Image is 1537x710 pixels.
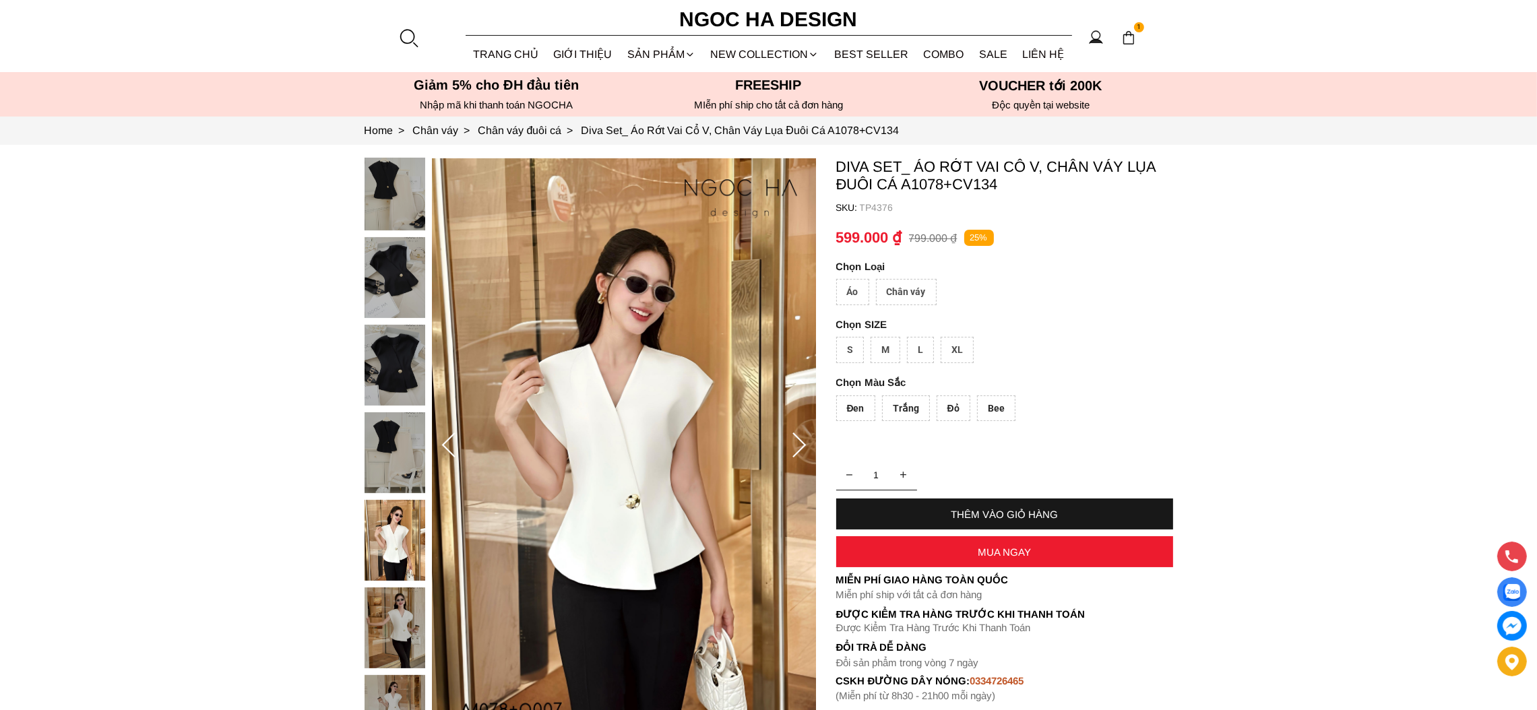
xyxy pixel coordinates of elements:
[909,77,1173,94] h5: VOUCHER tới 200K
[836,622,1173,634] p: Được Kiểm Tra Hàng Trước Khi Thanh Toán
[871,337,900,363] div: M
[1134,22,1145,33] span: 1
[1503,584,1520,601] img: Display image
[836,509,1173,520] div: THÊM VÀO GIỎ HÀNG
[836,158,1173,193] p: Diva Set_ Áo Rớt Vai Cổ V, Chân Váy Lụa Đuôi Cá A1078+CV134
[420,99,573,110] font: Nhập mã khi thanh toán NGOCHA
[459,125,476,136] span: >
[365,237,425,318] img: Diva Set_ Áo Rớt Vai Cổ V, Chân Váy Lụa Đuôi Cá A1078+CV134_mini_5
[937,395,970,422] div: Đỏ
[365,150,425,230] img: Diva Set_ Áo Rớt Vai Cổ V, Chân Váy Lụa Đuôi Cá A1078+CV134_mini_4
[836,589,982,600] font: Miễn phí ship với tất cả đơn hàng
[836,279,869,305] div: Áo
[1121,30,1136,45] img: img-CART-ICON-ksit0nf1
[836,337,864,363] div: S
[703,36,827,72] a: NEW COLLECTION
[860,202,1173,213] p: TP4376
[836,657,979,668] font: Đổi sản phẩm trong vòng 7 ngày
[836,546,1173,558] div: MUA NGAY
[414,77,579,92] font: Giảm 5% cho ĐH đầu tiên
[561,125,578,136] span: >
[916,36,972,72] a: Combo
[970,675,1024,686] font: 0334726465
[736,77,802,92] font: Freeship
[836,319,1173,330] p: SIZE
[836,229,902,247] p: 599.000 ₫
[668,3,870,36] a: Ngoc Ha Design
[827,36,916,72] a: BEST SELLER
[909,99,1173,111] h6: Độc quyền tại website
[365,325,425,406] img: Diva Set_ Áo Rớt Vai Cổ V, Chân Váy Lụa Đuôi Cá A1078+CV134_mini_6
[836,675,970,686] font: cskh đường dây nóng:
[365,412,425,493] img: Diva Set_ Áo Rớt Vai Cổ V, Chân Váy Lụa Đuôi Cá A1078+CV134_mini_7
[836,261,1135,272] p: Loại
[972,36,1015,72] a: SALE
[836,608,1173,620] p: Được Kiểm Tra Hàng Trước Khi Thanh Toán
[620,36,703,72] div: SẢN PHẨM
[836,377,1135,389] p: Màu Sắc
[907,337,934,363] div: L
[394,125,410,136] span: >
[941,337,974,363] div: XL
[413,125,478,136] a: Link to Chân váy
[637,99,901,111] h6: MIễn phí ship cho tất cả đơn hàng
[365,125,413,136] a: Link to Home
[581,125,899,136] a: Link to Diva Set_ Áo Rớt Vai Cổ V, Chân Váy Lụa Đuôi Cá A1078+CV134
[365,587,425,668] img: Diva Set_ Áo Rớt Vai Cổ V, Chân Váy Lụa Đuôi Cá A1078+CV134_mini_9
[836,461,917,488] input: Quantity input
[977,395,1015,422] div: Bee
[882,395,930,422] div: Trắng
[1015,36,1072,72] a: LIÊN HỆ
[466,36,546,72] a: TRANG CHỦ
[546,36,620,72] a: GIỚI THIỆU
[836,690,996,701] font: (Miễn phí từ 8h30 - 21h00 mỗi ngày)
[1497,577,1527,607] a: Display image
[836,574,1009,585] font: Miễn phí giao hàng toàn quốc
[876,279,937,305] div: Chân váy
[836,202,860,213] h6: SKU:
[478,125,582,136] a: Link to Chân váy đuôi cá
[909,232,958,245] p: 799.000 ₫
[964,230,994,247] p: 25%
[1497,611,1527,641] a: messenger
[836,641,1173,653] h6: Đổi trả dễ dàng
[836,395,875,422] div: Đen
[365,500,425,581] img: Diva Set_ Áo Rớt Vai Cổ V, Chân Váy Lụa Đuôi Cá A1078+CV134_mini_8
